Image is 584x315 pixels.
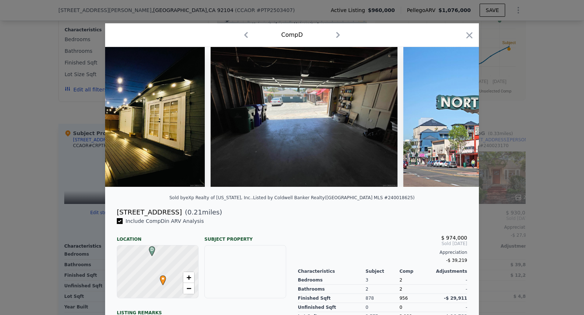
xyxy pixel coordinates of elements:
[298,294,366,303] div: Finished Sqft
[433,285,467,294] div: -
[298,249,467,255] div: Appreciation
[298,241,467,247] span: Sold [DATE]
[211,47,397,187] img: Property Img
[298,268,366,274] div: Characteristics
[123,218,207,224] span: Include Comp D in ARV Analysis
[182,207,222,217] span: ( miles)
[298,285,366,294] div: Bathrooms
[158,273,168,284] span: •
[281,31,303,39] div: Comp D
[188,208,202,216] span: 0.21
[399,296,408,301] span: 956
[298,276,366,285] div: Bedrooms
[399,277,402,283] span: 2
[183,283,194,294] a: Zoom out
[399,285,433,294] div: 2
[441,235,467,241] span: $ 974,000
[187,273,191,282] span: +
[446,258,467,263] span: -$ 39,219
[183,272,194,283] a: Zoom in
[147,246,151,251] div: D
[117,231,199,242] div: Location
[366,285,400,294] div: 2
[187,284,191,293] span: −
[204,231,286,242] div: Subject Property
[158,275,162,280] div: •
[366,294,400,303] div: 878
[444,296,467,301] span: -$ 29,911
[366,303,400,312] div: 0
[399,305,402,310] span: 0
[169,195,253,200] div: Sold by eXp Realty of [US_STATE], Inc. .
[366,268,400,274] div: Subject
[399,268,433,274] div: Comp
[366,276,400,285] div: 3
[117,207,182,217] div: [STREET_ADDRESS]
[147,246,157,253] span: D
[253,195,415,200] div: Listed by Coldwell Banker Realty ([GEOGRAPHIC_DATA] MLS #240018625)
[433,268,467,274] div: Adjustments
[298,303,366,312] div: Unfinished Sqft
[433,303,467,312] div: -
[41,47,205,187] img: Property Img
[433,276,467,285] div: -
